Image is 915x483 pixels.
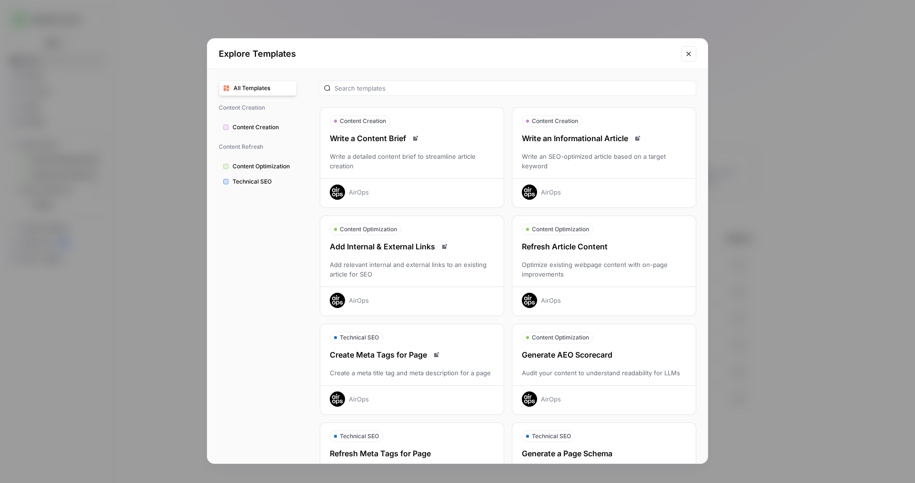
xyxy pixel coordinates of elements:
div: AirOps [349,394,369,404]
div: Create Meta Tags for Page [320,349,504,360]
div: Write a Content Brief [320,133,504,144]
div: Write a detailed content brief to streamline article creation [320,152,504,171]
div: AirOps [349,187,369,197]
div: Write an SEO-optimized article based on a target keyword [512,152,696,171]
span: Content Optimization [532,333,589,342]
span: Content Optimization [233,162,293,171]
h2: Explore Templates [219,47,675,61]
input: Search templates [335,83,692,93]
button: Content OptimizationGenerate AEO ScorecardAudit your content to understand readability for LLMsAi... [512,324,696,415]
a: Read docs [410,133,421,144]
span: Content Creation [532,117,578,125]
div: Create a meta title tag and meta description for a page [320,368,504,378]
a: Read docs [632,133,643,144]
button: Content Optimization [219,159,297,174]
span: Content Creation [340,117,386,125]
div: Refresh Article Content [512,241,696,252]
span: Content Optimization [532,225,589,234]
span: Content Optimization [340,225,397,234]
a: Read docs [439,241,450,252]
button: Content CreationWrite a Content BriefRead docsWrite a detailed content brief to streamline articl... [320,107,504,208]
span: Technical SEO [233,177,293,186]
button: Close modal [681,46,696,62]
div: AirOps [541,187,561,197]
span: Technical SEO [532,432,571,441]
span: Content Refresh [219,139,297,155]
a: Read docs [431,349,442,360]
span: Technical SEO [340,432,379,441]
div: AirOps [541,394,561,404]
button: Technical SEO [219,174,297,189]
div: AirOps [349,296,369,305]
div: Generate AEO Scorecard [512,349,696,360]
div: Generate a Page Schema [512,448,696,459]
div: Add Internal & External Links [320,241,504,252]
div: Add relevant internal and external links to an existing article for SEO [320,260,504,279]
div: Audit your content to understand readability for LLMs [512,368,696,378]
div: AirOps [541,296,561,305]
span: Technical SEO [340,333,379,342]
span: Content Creation [219,100,297,116]
button: Content OptimizationRefresh Article ContentOptimize existing webpage content with on-page improve... [512,216,696,316]
div: Write an Informational Article [512,133,696,144]
button: Content CreationWrite an Informational ArticleRead docsWrite an SEO-optimized article based on a ... [512,107,696,208]
div: Optimize existing webpage content with on-page improvements [512,260,696,279]
span: Content Creation [233,123,293,132]
button: Technical SEOCreate Meta Tags for PageRead docsCreate a meta title tag and meta description for a... [320,324,504,415]
span: All Templates [234,84,293,92]
div: Refresh Meta Tags for Page [320,448,504,459]
button: Content Creation [219,120,297,135]
button: All Templates [219,81,297,96]
button: Content OptimizationAdd Internal & External LinksRead docsAdd relevant internal and external link... [320,216,504,316]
